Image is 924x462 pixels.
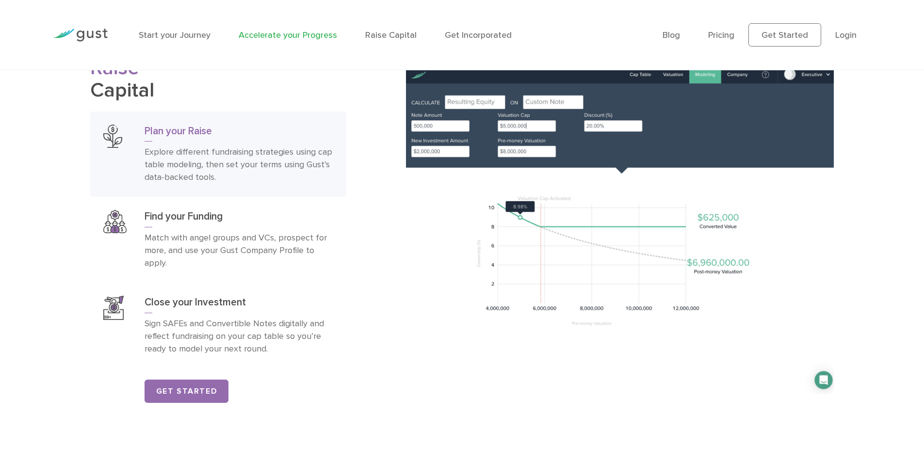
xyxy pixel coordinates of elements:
[406,66,833,394] img: Plan Your Raise
[53,29,108,42] img: Gust Logo
[365,30,417,40] a: Raise Capital
[748,23,821,47] a: Get Started
[139,30,211,40] a: Start your Journey
[103,125,122,148] img: Plan Your Raise
[145,296,333,313] h3: Close your Investment
[145,380,228,403] a: Get Started
[445,30,512,40] a: Get Incorporated
[145,146,333,184] p: Explore different fundraising strategies using cap table modeling, then set your terms using Gust...
[103,210,127,233] img: Find Your Funding
[663,30,680,40] a: Blog
[145,125,333,142] h3: Plan your Raise
[90,112,346,197] a: Plan Your RaisePlan your RaiseExplore different fundraising strategies using cap table modeling, ...
[145,232,333,270] p: Match with angel groups and VCs, prospect for more, and use your Gust Company Profile to apply.
[835,30,857,40] a: Login
[708,30,734,40] a: Pricing
[145,318,333,355] p: Sign SAFEs and Convertible Notes digitally and reflect fundraising on your cap table so you’re re...
[90,197,346,283] a: Find Your FundingFind your FundingMatch with angel groups and VCs, prospect for more, and use you...
[239,30,337,40] a: Accelerate your Progress
[103,296,123,320] img: Close Your Investment
[90,57,346,102] h2: Capital
[145,210,333,227] h3: Find your Funding
[90,283,346,368] a: Close Your InvestmentClose your InvestmentSign SAFEs and Convertible Notes digitally and reflect ...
